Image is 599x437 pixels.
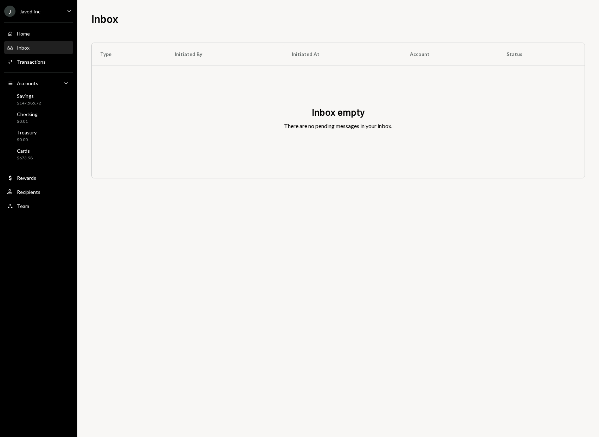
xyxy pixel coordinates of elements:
[17,119,38,125] div: $0.01
[20,8,40,14] div: Javed Inc
[283,43,401,65] th: Initiated At
[4,127,73,144] a: Treasury$0.00
[17,155,33,161] div: $673.98
[17,111,38,117] div: Checking
[312,105,365,119] div: Inbox empty
[284,122,392,130] div: There are no pending messages in your inbox.
[166,43,283,65] th: Initiated By
[4,41,73,54] a: Inbox
[17,129,37,135] div: Treasury
[17,137,37,143] div: $0.00
[401,43,498,65] th: Account
[17,80,38,86] div: Accounts
[17,59,46,65] div: Transactions
[91,11,118,25] h1: Inbox
[17,100,41,106] div: $147,585.72
[4,199,73,212] a: Team
[92,43,166,65] th: Type
[17,175,36,181] div: Rewards
[4,109,73,126] a: Checking$0.01
[4,91,73,108] a: Savings$147,585.72
[4,27,73,40] a: Home
[4,77,73,89] a: Accounts
[17,45,30,51] div: Inbox
[4,6,15,17] div: J
[17,93,41,99] div: Savings
[498,43,585,65] th: Status
[4,146,73,163] a: Cards$673.98
[17,148,33,154] div: Cards
[17,31,30,37] div: Home
[4,185,73,198] a: Recipients
[17,203,29,209] div: Team
[4,55,73,68] a: Transactions
[4,171,73,184] a: Rewards
[17,189,40,195] div: Recipients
